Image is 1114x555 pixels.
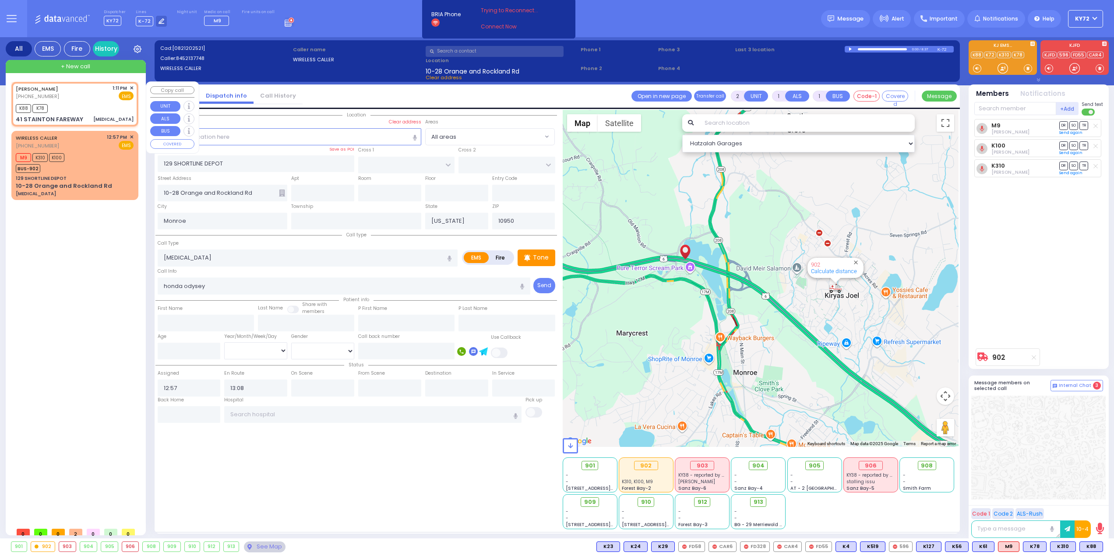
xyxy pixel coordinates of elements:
button: Show street map [567,114,598,132]
span: Phone 2 [581,65,655,72]
label: ZIP [492,203,499,210]
input: Search location here [158,128,421,145]
input: Search a contact [426,46,564,57]
span: - [734,508,737,515]
span: 0 [17,529,30,535]
span: - [622,515,624,521]
a: 596 [1058,52,1070,58]
button: +Add [1056,102,1079,115]
img: Google [565,436,594,447]
div: 10-28 Orange and Rockland Rd [16,182,112,190]
button: Covered [882,91,908,102]
button: Transfer call [694,91,726,102]
a: Calculate distance [811,268,857,274]
span: All areas [425,128,555,145]
a: Send again [1059,170,1082,176]
span: BG - 29 Merriewold S. [734,521,783,528]
label: En Route [224,370,244,377]
span: K100 [49,153,64,162]
div: K88 [1079,541,1103,552]
span: KY72 [1075,15,1089,23]
span: spinka [678,478,715,485]
label: KJFD [1040,43,1109,49]
span: Abraham Schwartz [991,129,1029,135]
label: Township [291,203,313,210]
div: K310 [1050,541,1076,552]
span: M9 [16,153,31,162]
button: Internal Chat 3 [1051,380,1103,391]
span: [STREET_ADDRESS][PERSON_NAME] [566,485,649,492]
a: Send again [1059,150,1082,155]
span: [0821202521] [172,45,205,52]
span: [PHONE_NUMBER] [16,93,59,100]
a: Send again [1059,130,1082,135]
div: K-72 [938,46,954,53]
span: EMS [119,141,134,150]
a: [PERSON_NAME] [16,85,58,92]
label: Turn off text [1082,108,1096,116]
div: 902 [31,542,55,551]
div: K24 [624,541,648,552]
button: 10-4 [1075,520,1091,538]
div: BLS [1050,541,1076,552]
div: 0:00 [911,44,919,54]
button: ALS [785,91,809,102]
img: Logo [35,13,93,24]
div: ALS [998,541,1019,552]
span: - [566,508,568,515]
span: ✕ [130,133,134,141]
div: K519 [860,541,885,552]
span: SO [1069,121,1078,130]
input: Search member [974,102,1056,115]
span: [PHONE_NUMBER] [16,142,59,149]
span: Help [1043,15,1054,23]
label: Cad: [160,45,290,52]
span: 0 [122,529,135,535]
a: CAR4 [1087,52,1103,58]
span: Lipa Blumenthal [991,169,1029,176]
label: Pick up [525,397,542,404]
span: - [734,472,737,478]
div: BLS [916,541,941,552]
div: K61 [972,541,994,552]
p: Tone [533,253,549,262]
span: - [566,478,568,485]
span: K78 [32,104,48,113]
span: Notifications [983,15,1018,23]
div: 903 [59,542,76,551]
span: TR [1079,121,1088,130]
span: 905 [809,461,821,470]
span: 912 [698,498,707,506]
span: Sanz Bay-6 [678,485,706,492]
button: UNIT [150,101,180,112]
label: In Service [492,370,515,377]
div: K78 [1023,541,1047,552]
div: K23 [596,541,620,552]
label: Lines [136,10,167,15]
span: 908 [921,461,933,470]
span: 909 [584,498,596,506]
label: Destination [425,370,451,377]
button: KY72 [1068,10,1103,28]
button: BUS [826,91,850,102]
div: 901 [11,542,27,551]
div: 904 [80,542,97,551]
img: red-radio-icon.svg [682,544,687,549]
label: Back Home [158,397,184,404]
span: K88 [16,104,31,113]
div: 905 [101,542,118,551]
span: Phone 4 [658,65,733,72]
div: 913 [224,542,239,551]
span: DR [1059,141,1068,150]
span: 0 [34,529,47,535]
span: Phone 3 [658,46,733,53]
span: Call type [342,232,371,238]
small: Share with [302,301,327,308]
span: Forest Bay-3 [678,521,708,528]
button: Drag Pegman onto the map to open Street View [937,419,954,436]
label: Caller: [160,55,290,62]
button: Members [976,89,1009,99]
span: Patient info [339,296,374,303]
label: Gender [291,333,308,340]
span: Other building occupants [279,190,285,197]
